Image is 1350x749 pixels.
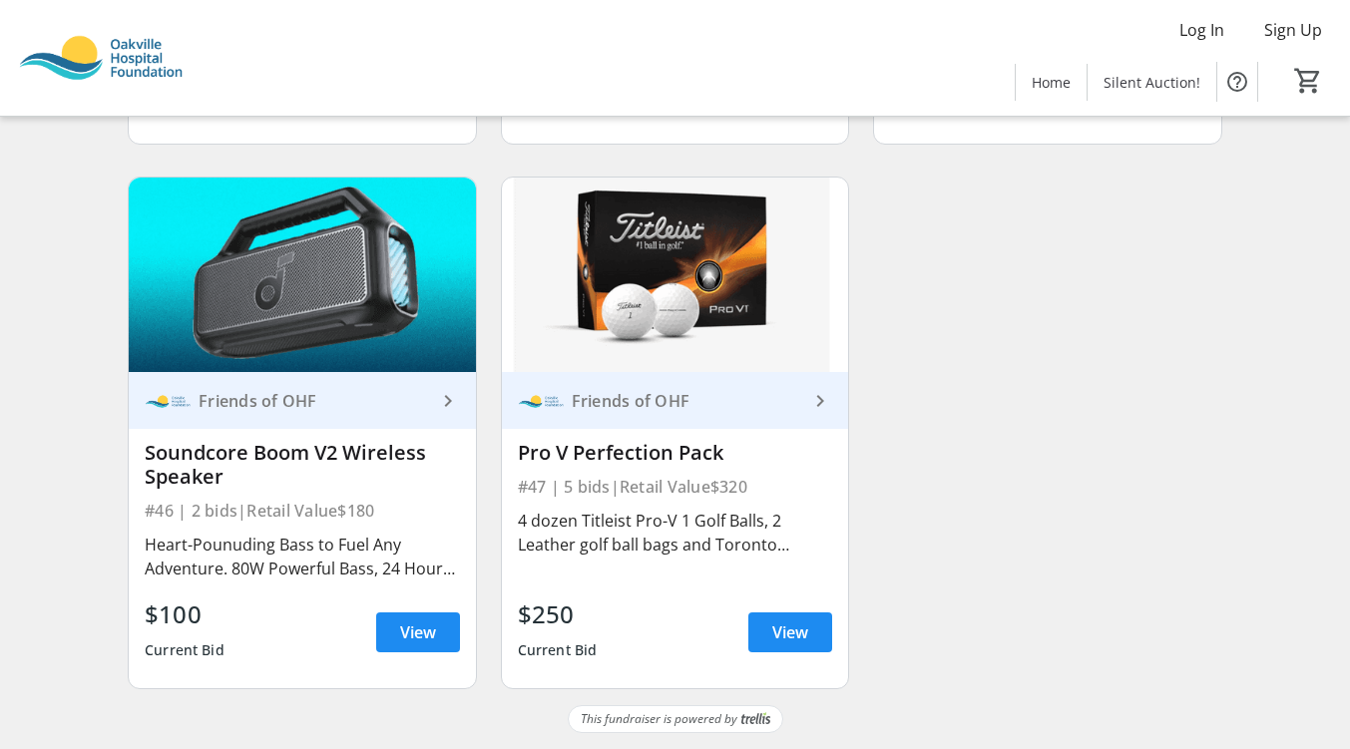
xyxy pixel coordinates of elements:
img: Soundcore Boom V2 Wireless Speaker [129,178,476,373]
button: Cart [1290,63,1326,99]
mat-icon: keyboard_arrow_right [436,389,460,413]
div: Heart-Pounuding Bass to Fuel Any Adventure. 80W Powerful Bass, 24 Hours Playtime, IPX7 Waterproof... [145,533,460,580]
img: Friends of OHF [518,378,564,424]
span: View [772,620,808,644]
button: Log In [1163,14,1240,46]
div: $250 [518,596,598,632]
span: View [400,620,436,644]
img: Oakville Hospital Foundation's Logo [12,8,190,108]
a: Home [1016,64,1087,101]
span: Sign Up [1264,18,1322,42]
div: Current Bid [518,632,598,668]
div: Friends of OHF [191,391,436,411]
button: Help [1217,62,1257,102]
img: Friends of OHF [145,378,191,424]
a: View [376,612,460,652]
span: Log In [1179,18,1224,42]
span: Silent Auction! [1104,72,1200,93]
div: Friends of OHF [564,391,809,411]
mat-icon: keyboard_arrow_right [808,389,832,413]
a: Friends of OHFFriends of OHF [502,372,849,429]
a: Friends of OHFFriends of OHF [129,372,476,429]
img: Trellis Logo [741,712,770,726]
img: Pro V Perfection Pack [502,178,849,373]
div: #47 | 5 bids | Retail Value $320 [518,473,833,501]
a: Silent Auction! [1088,64,1216,101]
span: Home [1032,72,1071,93]
div: 4 dozen Titleist Pro-V 1 Golf Balls, 2 Leather golf ball bags and Toronto [PERSON_NAME] Leafs div... [518,509,833,557]
button: Sign Up [1248,14,1338,46]
div: Current Bid [145,632,225,668]
div: Soundcore Boom V2 Wireless Speaker [145,441,460,489]
span: This fundraiser is powered by [581,710,737,728]
div: Pro V Perfection Pack [518,441,833,465]
div: #46 | 2 bids | Retail Value $180 [145,497,460,525]
div: $100 [145,596,225,632]
a: View [748,612,832,652]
